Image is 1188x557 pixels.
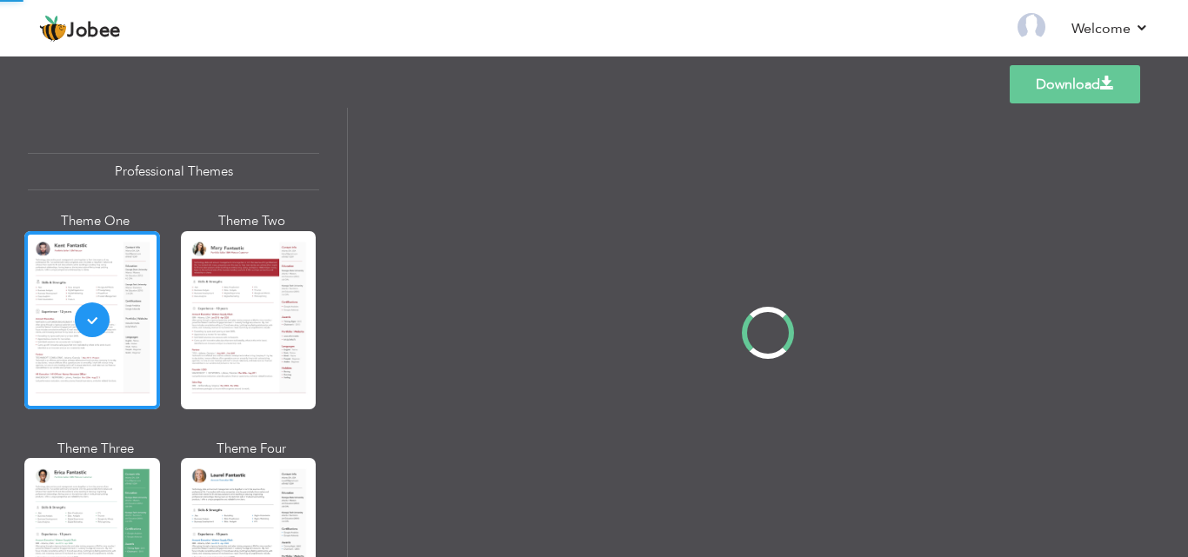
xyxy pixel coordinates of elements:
img: jobee.io [39,15,67,43]
a: Download [1010,65,1140,103]
a: Jobee [39,15,121,43]
span: Jobee [67,22,121,41]
a: Welcome [1071,18,1149,39]
img: Profile Img [1018,13,1045,41]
